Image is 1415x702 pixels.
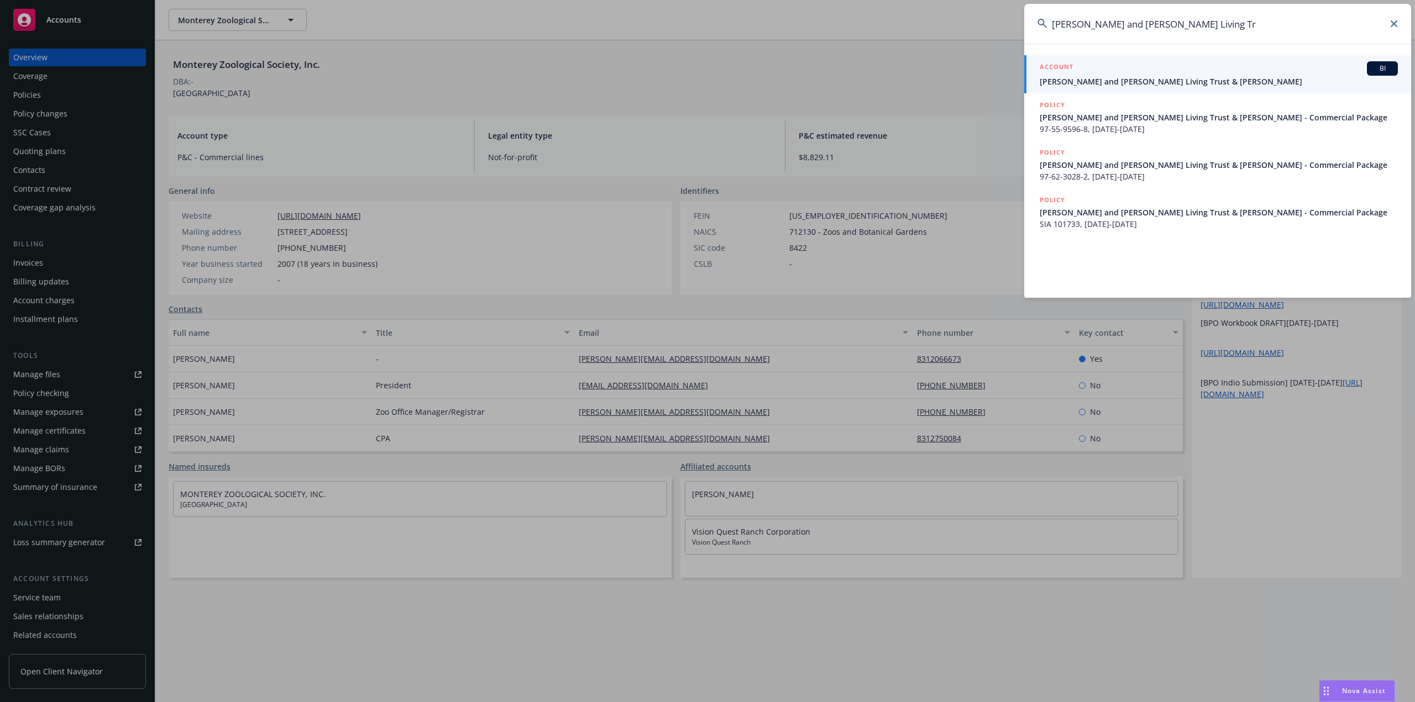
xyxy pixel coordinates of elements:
[1024,55,1411,93] a: ACCOUNTBI[PERSON_NAME] and [PERSON_NAME] Living Trust & [PERSON_NAME]
[1024,93,1411,141] a: POLICY[PERSON_NAME] and [PERSON_NAME] Living Trust & [PERSON_NAME] - Commercial Package97-55-9596...
[1040,123,1398,135] span: 97-55-9596-8, [DATE]-[DATE]
[1342,686,1386,695] span: Nova Assist
[1024,4,1411,44] input: Search...
[1040,159,1398,171] span: [PERSON_NAME] and [PERSON_NAME] Living Trust & [PERSON_NAME] - Commercial Package
[1040,171,1398,182] span: 97-62-3028-2, [DATE]-[DATE]
[1319,680,1333,701] div: Drag to move
[1040,207,1398,218] span: [PERSON_NAME] and [PERSON_NAME] Living Trust & [PERSON_NAME] - Commercial Package
[1040,99,1065,110] h5: POLICY
[1040,76,1398,87] span: [PERSON_NAME] and [PERSON_NAME] Living Trust & [PERSON_NAME]
[1040,112,1398,123] span: [PERSON_NAME] and [PERSON_NAME] Living Trust & [PERSON_NAME] - Commercial Package
[1040,147,1065,158] h5: POLICY
[1319,680,1395,702] button: Nova Assist
[1024,188,1411,236] a: POLICY[PERSON_NAME] and [PERSON_NAME] Living Trust & [PERSON_NAME] - Commercial PackageSIA 101733...
[1040,218,1398,230] span: SIA 101733, [DATE]-[DATE]
[1371,64,1393,73] span: BI
[1040,61,1073,75] h5: ACCOUNT
[1040,194,1065,205] h5: POLICY
[1024,141,1411,188] a: POLICY[PERSON_NAME] and [PERSON_NAME] Living Trust & [PERSON_NAME] - Commercial Package97-62-3028...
